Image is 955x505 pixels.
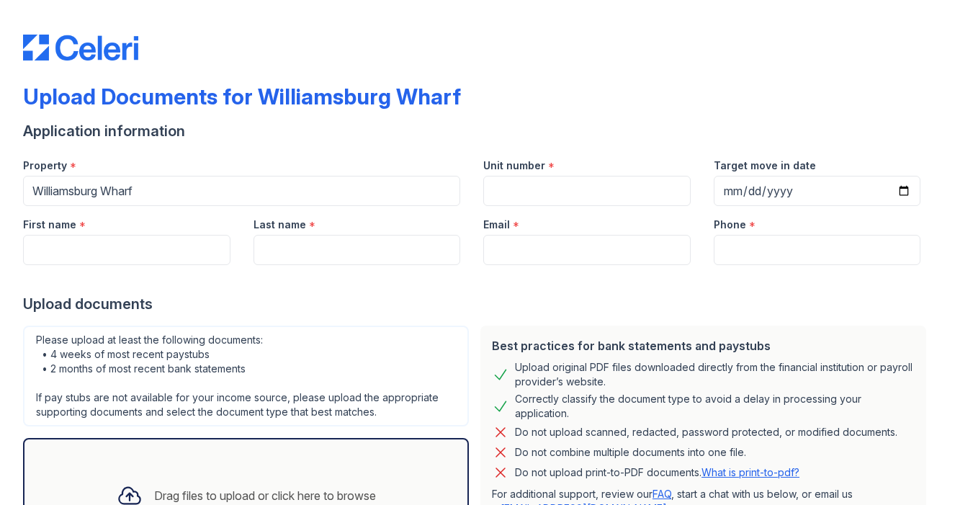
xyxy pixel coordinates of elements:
div: Application information [23,121,932,141]
div: Do not combine multiple documents into one file. [515,444,746,461]
div: Drag files to upload or click here to browse [154,487,376,504]
label: First name [23,218,76,232]
label: Unit number [483,158,545,173]
div: Please upload at least the following documents: • 4 weeks of most recent paystubs • 2 months of m... [23,326,469,426]
label: Phone [714,218,746,232]
div: Upload Documents for Williamsburg Wharf [23,84,461,110]
div: Upload documents [23,294,932,314]
a: FAQ [653,488,671,500]
img: CE_Logo_Blue-a8612792a0a2168367f1c8372b55b34899dd931a85d93a1a3d3e32e68fde9ad4.png [23,35,138,61]
p: Do not upload print-to-PDF documents. [515,465,799,480]
label: Target move in date [714,158,816,173]
div: Correctly classify the document type to avoid a delay in processing your application. [515,392,915,421]
label: Email [483,218,510,232]
div: Upload original PDF files downloaded directly from the financial institution or payroll provider’... [515,360,915,389]
a: What is print-to-pdf? [701,466,799,478]
div: Do not upload scanned, redacted, password protected, or modified documents. [515,424,897,441]
label: Property [23,158,67,173]
div: Best practices for bank statements and paystubs [492,337,915,354]
label: Last name [254,218,306,232]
